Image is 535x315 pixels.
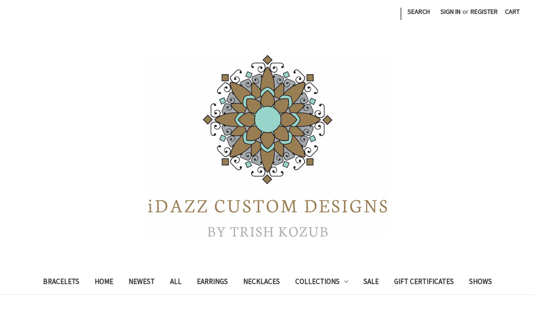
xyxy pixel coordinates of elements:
span: or [461,7,470,17]
a: Sale [356,271,386,294]
a: Home [87,271,121,294]
img: iDazz Custom Designs [148,55,387,237]
a: Collections [288,271,356,294]
a: Shows [461,271,500,294]
li: | [399,4,402,22]
a: Necklaces [235,271,288,294]
a: All [162,271,189,294]
a: Bracelets [35,271,87,294]
a: Newest [121,271,162,294]
a: Earrings [189,271,235,294]
a: Gift Certificates [386,271,461,294]
span: Cart [505,7,520,16]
